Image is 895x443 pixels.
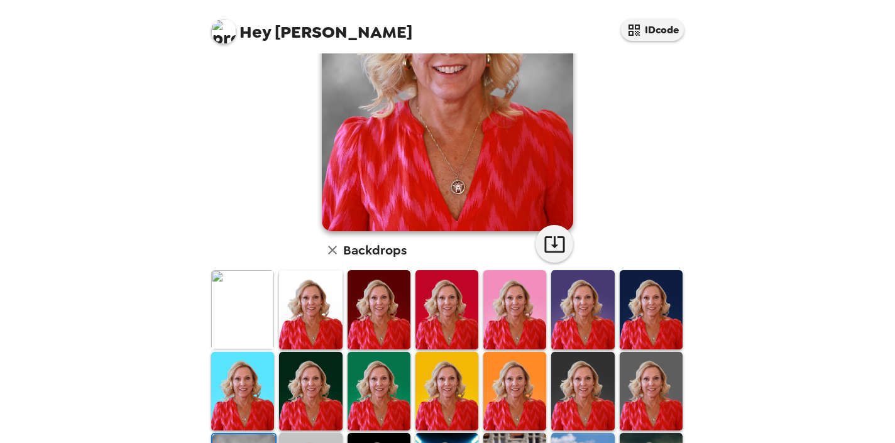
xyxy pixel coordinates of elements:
span: Hey [239,21,271,43]
h6: Backdrops [343,240,407,260]
span: [PERSON_NAME] [211,13,412,41]
button: IDcode [621,19,684,41]
img: Original [211,270,274,349]
img: profile pic [211,19,236,44]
